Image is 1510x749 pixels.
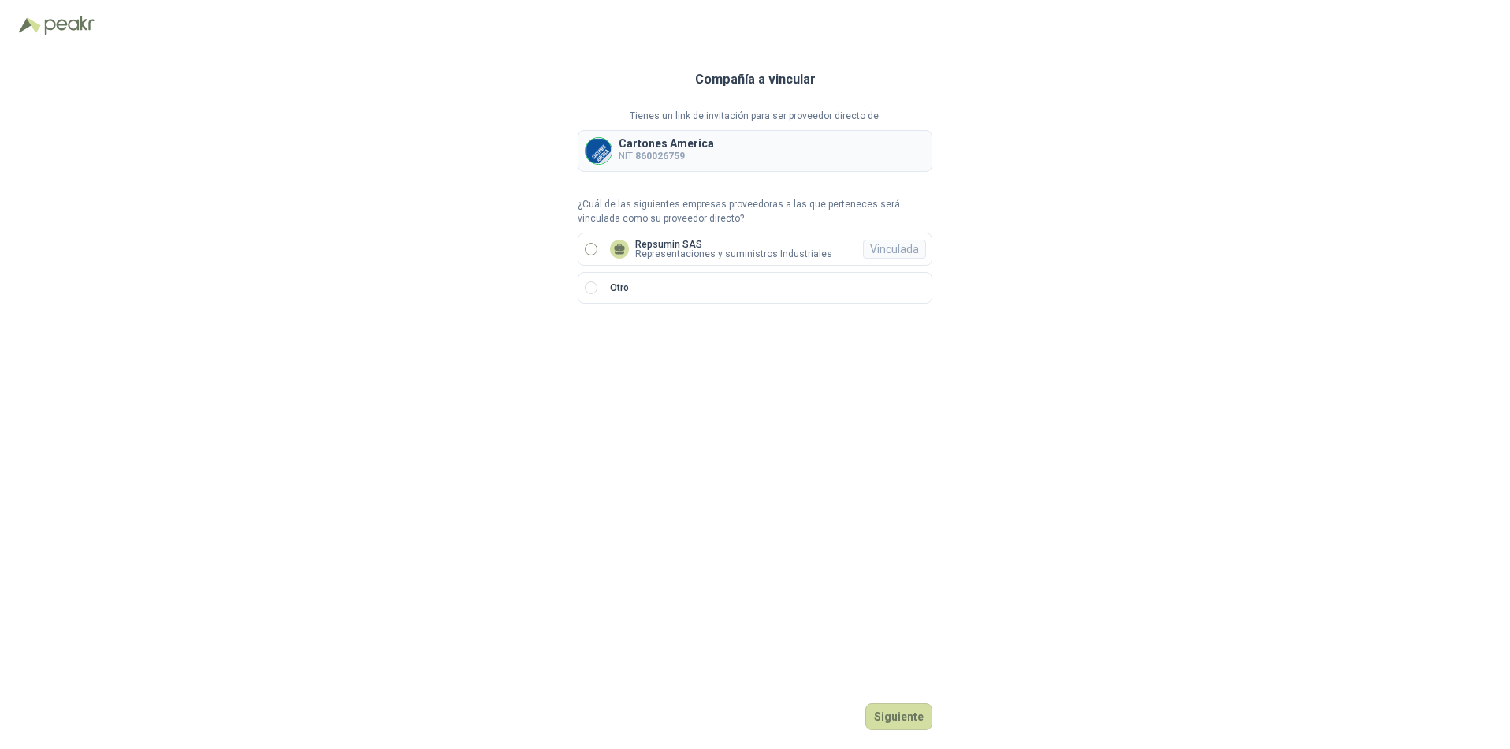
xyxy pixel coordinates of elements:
p: NIT [619,149,714,164]
button: Siguiente [865,703,932,730]
img: Logo [19,17,41,33]
img: Peakr [44,16,95,35]
div: Vinculada [863,240,926,259]
p: Otro [610,281,629,296]
b: 860026759 [635,151,685,162]
img: Company Logo [586,138,612,164]
h3: Compañía a vincular [695,69,816,90]
p: Cartones America [619,138,714,149]
p: Tienes un link de invitación para ser proveedor directo de: [578,109,932,124]
p: Repsumin SAS [635,240,832,249]
p: Representaciones y suministros Industriales [635,249,832,259]
p: ¿Cuál de las siguientes empresas proveedoras a las que perteneces será vinculada como su proveedo... [578,197,932,227]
